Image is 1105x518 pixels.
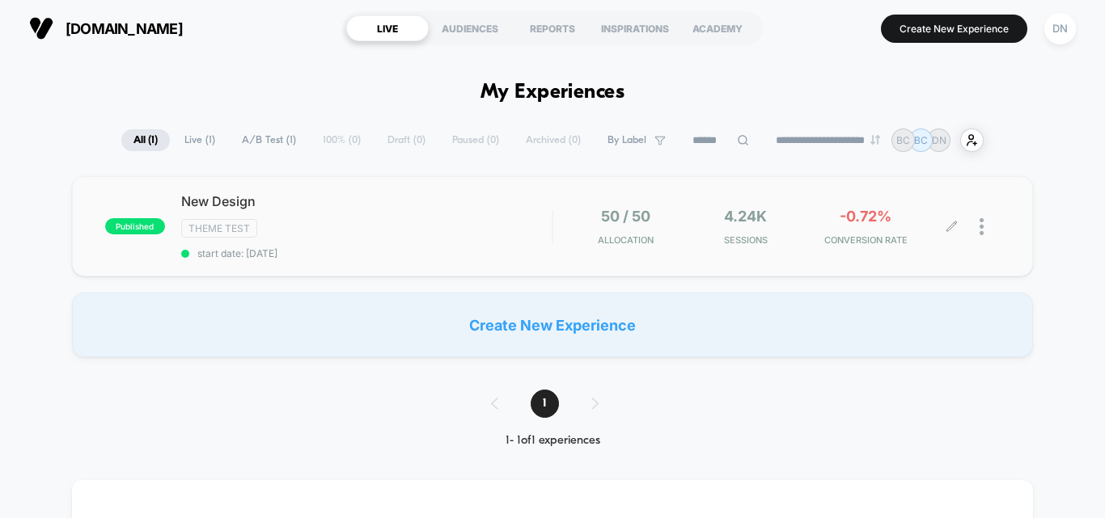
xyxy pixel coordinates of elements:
div: ACADEMY [676,15,759,41]
span: 50 / 50 [601,208,650,225]
span: Live ( 1 ) [172,129,227,151]
img: end [870,135,880,145]
div: AUDIENCES [429,15,511,41]
div: Create New Experience [72,293,1033,357]
div: DN [1044,13,1076,44]
div: INSPIRATIONS [594,15,676,41]
button: [DOMAIN_NAME] [24,15,188,41]
div: REPORTS [511,15,594,41]
span: 1 [531,390,559,418]
div: 1 - 1 of 1 experiences [475,434,631,448]
span: All ( 1 ) [121,129,170,151]
span: By Label [608,134,646,146]
span: [DOMAIN_NAME] [66,20,183,37]
p: BC [896,134,910,146]
img: close [980,218,984,235]
span: published [105,218,165,234]
span: New Design [181,193,552,209]
p: BC [914,134,928,146]
div: LIVE [346,15,429,41]
span: Allocation [598,234,654,246]
span: -0.72% [840,208,891,225]
img: Visually logo [29,16,53,40]
button: DN [1039,12,1081,45]
span: A/B Test ( 1 ) [230,129,308,151]
span: start date: [DATE] [181,247,552,259]
span: Sessions [689,234,802,246]
span: 4.24k [724,208,767,225]
span: CONVERSION RATE [810,234,922,246]
button: Create New Experience [881,15,1027,43]
span: Theme Test [181,219,257,238]
p: DN [932,134,946,146]
h1: My Experiences [481,81,625,104]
